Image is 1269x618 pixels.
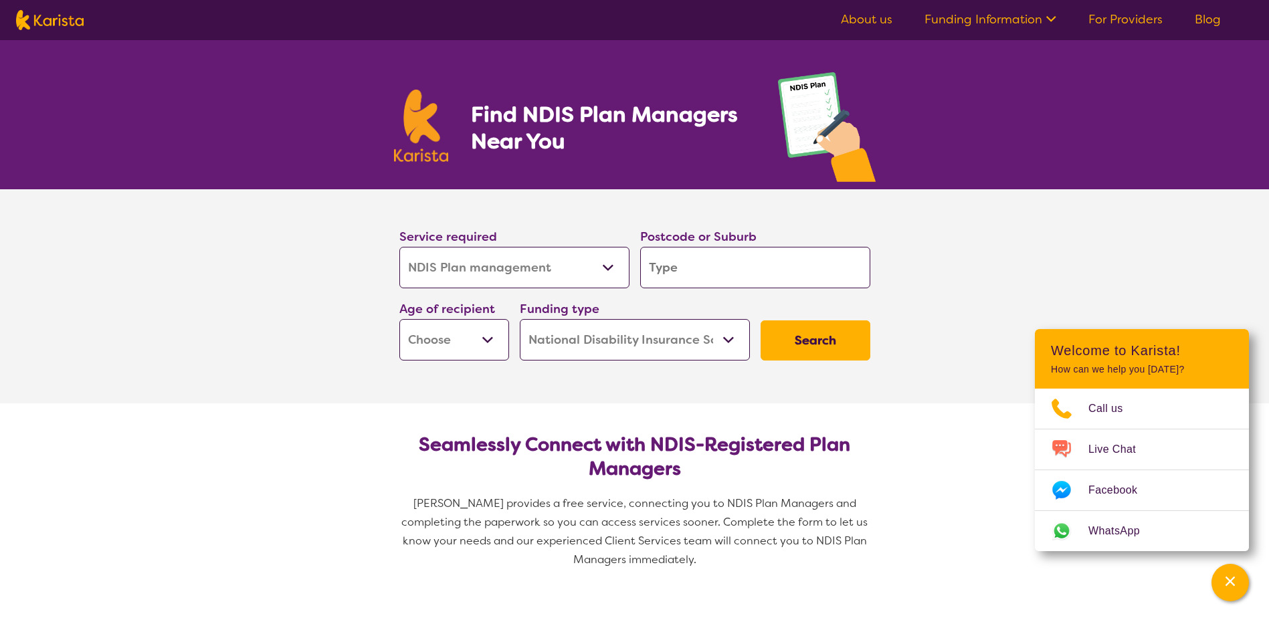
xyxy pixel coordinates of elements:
input: Type [640,247,870,288]
a: For Providers [1088,11,1163,27]
span: WhatsApp [1088,521,1156,541]
span: Live Chat [1088,439,1152,459]
h2: Welcome to Karista! [1051,342,1233,358]
div: Channel Menu [1035,329,1249,551]
h2: Seamlessly Connect with NDIS-Registered Plan Managers [410,433,860,481]
img: plan-management [778,72,876,189]
button: Search [761,320,870,360]
img: Karista logo [16,10,84,30]
a: About us [841,11,892,27]
img: Karista logo [394,90,449,162]
span: Facebook [1088,480,1153,500]
button: Channel Menu [1211,564,1249,601]
span: [PERSON_NAME] provides a free service, connecting you to NDIS Plan Managers and completing the pa... [401,496,870,566]
label: Funding type [520,301,599,317]
label: Age of recipient [399,301,495,317]
h1: Find NDIS Plan Managers Near You [471,101,751,154]
a: Funding Information [924,11,1056,27]
a: Web link opens in a new tab. [1035,511,1249,551]
label: Service required [399,229,497,245]
label: Postcode or Suburb [640,229,757,245]
span: Call us [1088,399,1139,419]
a: Blog [1195,11,1221,27]
p: How can we help you [DATE]? [1051,364,1233,375]
ul: Choose channel [1035,389,1249,551]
